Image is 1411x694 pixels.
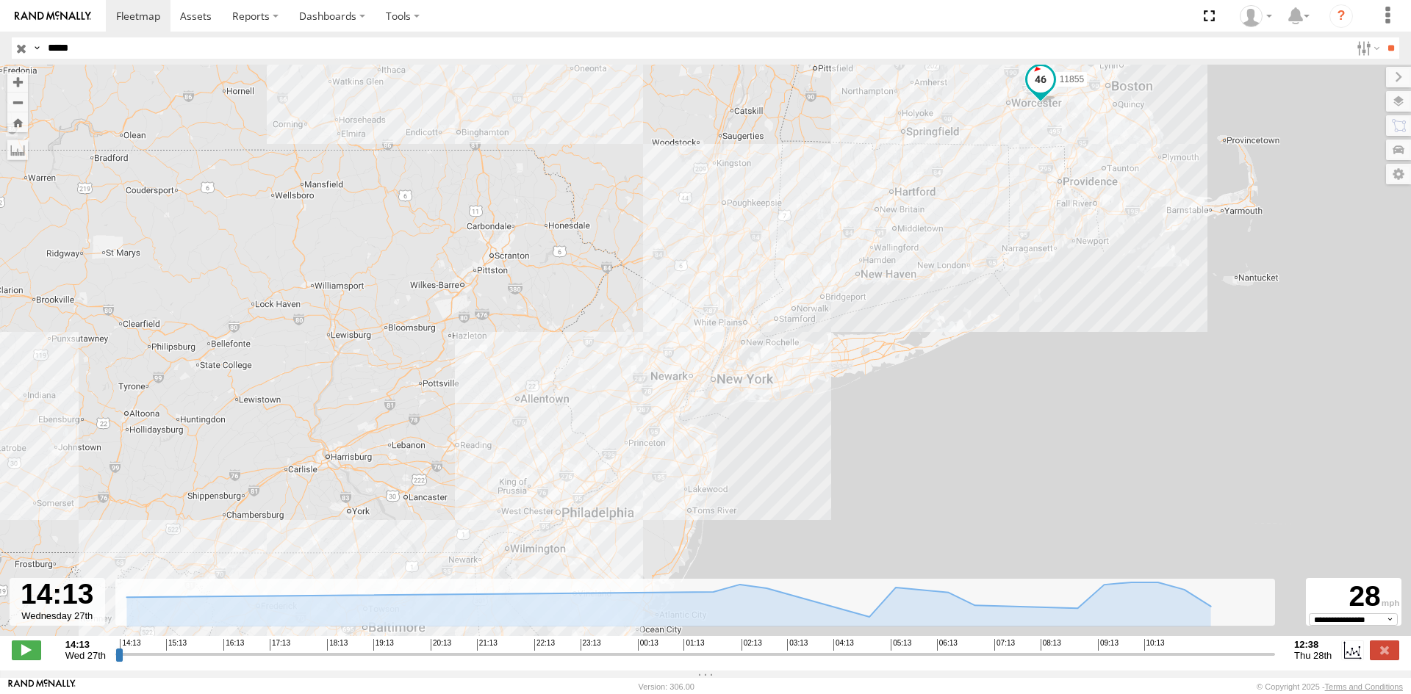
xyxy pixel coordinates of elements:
[937,639,958,651] span: 06:13
[1386,164,1411,184] label: Map Settings
[1351,37,1382,59] label: Search Filter Options
[431,639,451,651] span: 20:13
[7,92,28,112] button: Zoom out
[683,639,704,651] span: 01:13
[8,679,76,694] a: Visit our Website
[1294,650,1332,661] span: Thu 28th Aug 2025
[31,37,43,59] label: Search Query
[7,112,28,132] button: Zoom Home
[1257,682,1403,691] div: © Copyright 2025 -
[7,140,28,160] label: Measure
[1060,74,1084,84] span: 11855
[223,639,244,651] span: 16:13
[581,639,601,651] span: 23:13
[7,72,28,92] button: Zoom in
[373,639,394,651] span: 19:13
[477,639,498,651] span: 21:13
[534,639,555,651] span: 22:13
[270,639,290,651] span: 17:13
[65,639,106,650] strong: 14:13
[994,639,1015,651] span: 07:13
[166,639,187,651] span: 15:13
[1329,4,1353,28] i: ?
[65,650,106,661] span: Wed 27th Aug 2025
[1041,639,1061,651] span: 08:13
[787,639,808,651] span: 03:13
[1370,640,1399,659] label: Close
[1294,639,1332,650] strong: 12:38
[833,639,854,651] span: 04:13
[120,639,140,651] span: 14:13
[639,682,694,691] div: Version: 306.00
[1235,5,1277,27] div: Thomas Ward
[891,639,911,651] span: 05:13
[12,640,41,659] label: Play/Stop
[15,11,91,21] img: rand-logo.svg
[1325,682,1403,691] a: Terms and Conditions
[742,639,762,651] span: 02:13
[327,639,348,651] span: 18:13
[1098,639,1119,651] span: 09:13
[1144,639,1165,651] span: 10:13
[1308,580,1399,613] div: 28
[638,639,658,651] span: 00:13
